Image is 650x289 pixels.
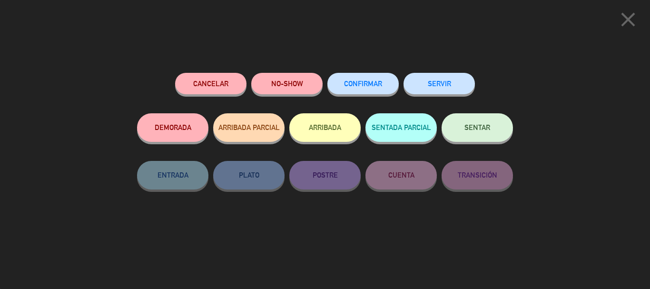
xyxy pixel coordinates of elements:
[365,161,437,189] button: CUENTA
[137,161,208,189] button: ENTRADA
[404,73,475,94] button: SERVIR
[218,123,280,131] span: ARRIBADA PARCIAL
[251,73,323,94] button: NO-SHOW
[175,73,246,94] button: Cancelar
[464,123,490,131] span: SENTAR
[365,113,437,142] button: SENTADA PARCIAL
[442,161,513,189] button: TRANSICIÓN
[137,113,208,142] button: DEMORADA
[289,113,361,142] button: ARRIBADA
[616,8,640,31] i: close
[213,161,285,189] button: PLATO
[289,161,361,189] button: POSTRE
[344,80,382,88] span: CONFIRMAR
